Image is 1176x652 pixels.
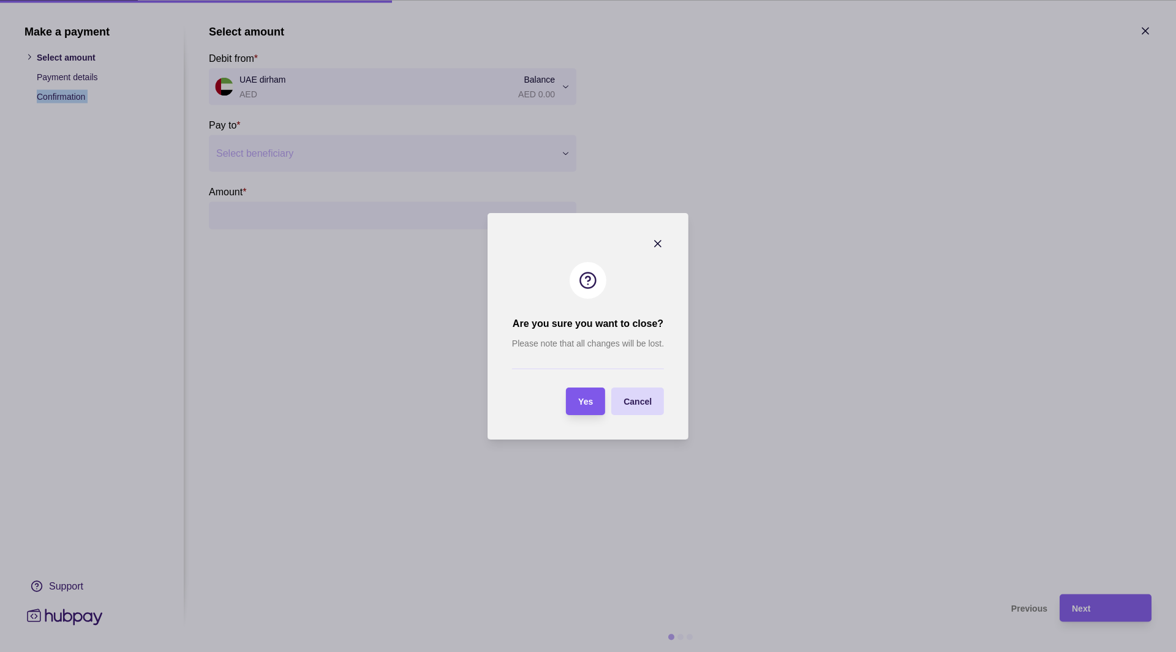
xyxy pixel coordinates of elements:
[513,317,663,331] h2: Are you sure you want to close?
[566,388,605,415] button: Yes
[611,388,664,415] button: Cancel
[578,397,593,407] span: Yes
[512,337,664,350] p: Please note that all changes will be lost.
[624,397,652,407] span: Cancel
